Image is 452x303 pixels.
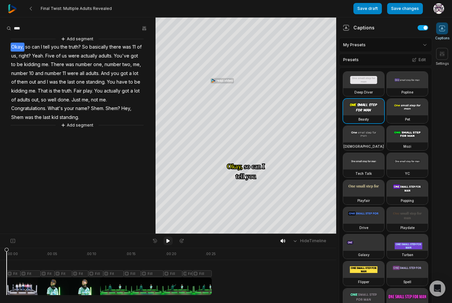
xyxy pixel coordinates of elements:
span: were [68,52,80,60]
span: Congratulations. [11,104,47,113]
span: to [11,60,16,69]
span: right? [18,52,31,60]
span: me, [132,60,142,69]
span: tell [43,43,50,52]
span: me, [81,95,90,104]
h3: Mozi [403,144,411,149]
span: out [28,78,37,87]
span: of [11,95,17,104]
span: name? [75,104,90,113]
span: There [50,60,65,69]
span: play. [82,87,94,95]
div: My Presets [339,38,432,52]
span: me. [41,60,50,69]
span: two, [122,60,132,69]
span: the [34,113,42,122]
h3: Deep Diver [354,90,373,95]
button: Edit [410,56,428,64]
span: a [128,69,132,78]
span: the [60,43,68,52]
span: Captions [435,36,449,41]
span: truth. [61,87,73,95]
span: Just [71,95,81,104]
span: I [40,43,43,52]
button: HideTimeline [290,236,328,246]
span: so [24,43,31,52]
span: and [37,78,46,87]
span: was [24,113,34,122]
span: number [11,69,28,78]
span: Settings [436,61,449,66]
span: So [81,43,89,52]
span: be [16,60,23,69]
h3: Beasty [358,117,369,122]
span: you [110,69,120,78]
button: Add segment [60,122,95,129]
span: a [130,87,134,95]
span: us, [11,52,18,60]
span: standing. [59,113,80,122]
h3: Popline [401,90,413,95]
span: number [75,60,93,69]
h3: Pet [405,117,410,122]
div: Open Intercom Messenger [429,281,445,296]
span: I [46,78,49,87]
span: not [90,95,99,104]
span: your [64,104,75,113]
span: Fair [73,87,82,95]
img: reap [8,4,17,13]
button: Save draft [353,3,382,14]
span: and [34,69,44,78]
div: Presets [339,54,432,66]
span: number [44,69,62,78]
span: adults [17,95,31,104]
h3: Drive [359,225,368,230]
span: well [47,95,57,104]
span: kidding [23,60,41,69]
span: you [50,43,60,52]
span: got [130,52,139,60]
span: Five [45,52,55,60]
span: was [49,78,59,87]
span: lot [132,69,139,78]
span: to [128,78,134,87]
span: And [100,69,110,78]
h3: Turban [402,252,413,257]
h3: Popping [401,198,414,203]
span: one, [93,60,104,69]
h3: Playdate [400,225,415,230]
span: them [17,78,28,87]
span: number [104,60,122,69]
span: Yeah. [31,52,45,60]
span: of [55,52,61,60]
h3: Flipper [358,279,369,284]
button: Captions [435,22,449,41]
span: What's [47,104,64,113]
span: the [59,78,67,87]
span: Shem? [105,104,121,113]
span: can [31,43,40,52]
h3: Playfair [357,198,370,203]
span: last [67,78,75,87]
span: was [122,43,132,52]
span: actually [80,52,98,60]
span: lot [134,87,140,95]
span: out, [31,95,40,104]
h3: [DEMOGRAPHIC_DATA] [343,144,384,149]
span: adults. [98,52,113,60]
span: of [11,78,17,87]
span: Final Twist: Multiple Adults Revealed [41,6,112,11]
span: 10 [28,69,34,78]
h3: Galaxy [358,252,370,257]
span: last [42,113,51,122]
span: the [53,87,61,95]
div: Captions [343,24,375,31]
span: 11 [62,69,67,78]
button: Settings [436,48,449,66]
span: You [94,87,103,95]
span: there [109,43,122,52]
span: was [65,60,75,69]
span: adults. [85,69,100,78]
span: one [75,78,85,87]
h3: YC [405,171,410,176]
